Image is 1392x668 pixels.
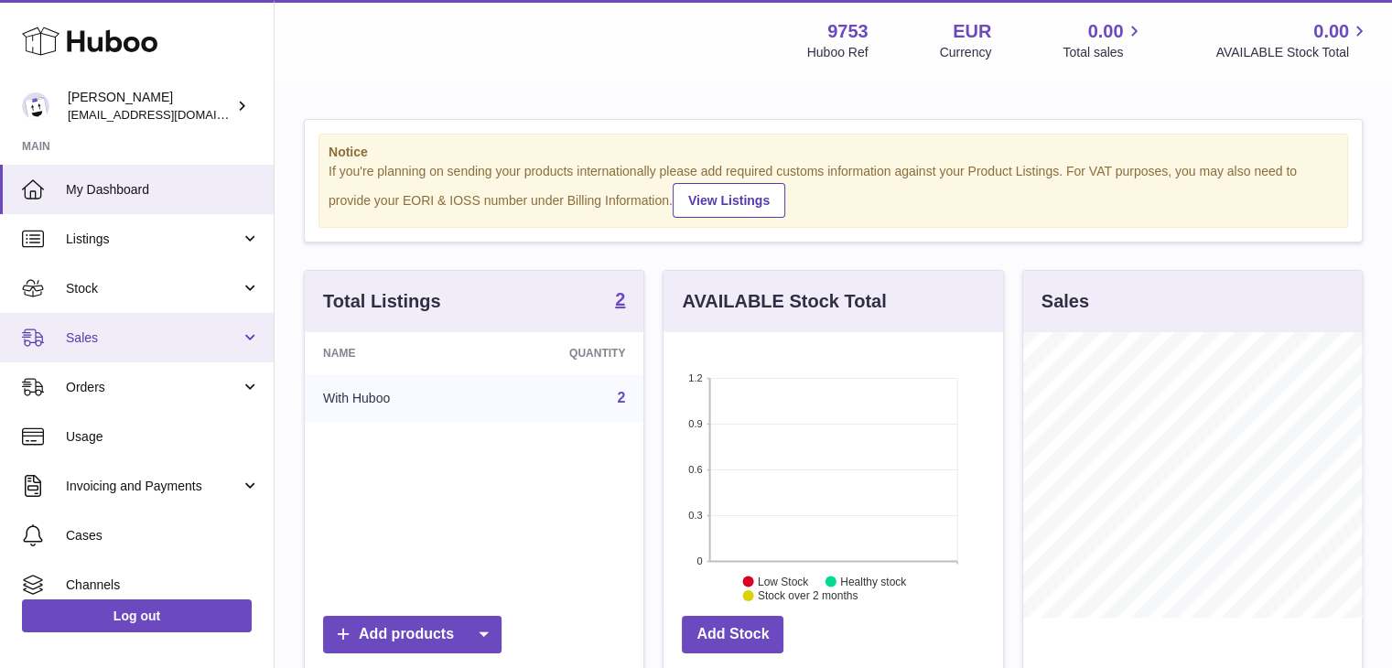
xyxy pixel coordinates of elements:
[617,390,625,405] a: 2
[66,478,241,495] span: Invoicing and Payments
[1041,289,1089,314] h3: Sales
[323,289,441,314] h3: Total Listings
[1215,19,1370,61] a: 0.00 AVAILABLE Stock Total
[305,374,483,422] td: With Huboo
[827,19,869,44] strong: 9753
[697,555,703,566] text: 0
[323,616,502,653] a: Add products
[68,89,232,124] div: [PERSON_NAME]
[953,19,991,44] strong: EUR
[682,616,783,653] a: Add Stock
[22,92,49,120] img: info@welovenoni.com
[68,107,269,122] span: [EMAIL_ADDRESS][DOMAIN_NAME]
[66,181,260,199] span: My Dashboard
[615,290,625,312] a: 2
[1063,19,1144,61] a: 0.00 Total sales
[1313,19,1349,44] span: 0.00
[22,599,252,632] a: Log out
[682,289,886,314] h3: AVAILABLE Stock Total
[66,527,260,544] span: Cases
[758,575,809,587] text: Low Stock
[1215,44,1370,61] span: AVAILABLE Stock Total
[1063,44,1144,61] span: Total sales
[689,372,703,383] text: 1.2
[66,576,260,594] span: Channels
[840,575,907,587] text: Healthy stock
[483,332,643,374] th: Quantity
[758,589,858,602] text: Stock over 2 months
[305,332,483,374] th: Name
[66,329,241,347] span: Sales
[689,464,703,475] text: 0.6
[66,231,241,248] span: Listings
[66,280,241,297] span: Stock
[66,379,241,396] span: Orders
[615,290,625,308] strong: 2
[329,163,1338,218] div: If you're planning on sending your products internationally please add required customs informati...
[940,44,992,61] div: Currency
[1088,19,1124,44] span: 0.00
[66,428,260,446] span: Usage
[329,144,1338,161] strong: Notice
[689,418,703,429] text: 0.9
[807,44,869,61] div: Huboo Ref
[689,510,703,521] text: 0.3
[673,183,785,218] a: View Listings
